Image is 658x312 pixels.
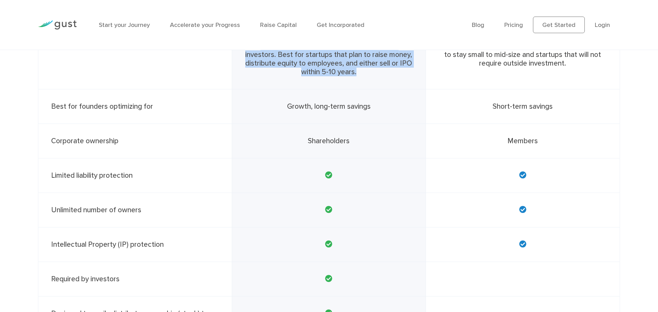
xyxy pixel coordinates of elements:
div: Recommended for [38,20,232,89]
a: Get Started [533,17,585,33]
div: Intellectual Property (IP) protection [38,227,232,262]
a: Get Incorporated [317,21,364,29]
div: Shareholders [232,124,426,158]
div: Unlimited number of owners [38,193,232,227]
div: Members [426,124,620,158]
a: Blog [472,21,484,29]
a: Raise Capital [260,21,297,29]
div: Required by investors [38,262,232,296]
div: Growth, long-term savings [232,89,426,124]
a: Start your Journey [99,21,150,29]
a: Pricing [504,21,523,29]
a: Login [595,21,610,29]
div: Owners who primarily want pass-through taxation and liability protection. Best for companies that... [426,20,620,89]
img: Gust Logo [38,20,77,30]
a: Accelerate your Progress [170,21,240,29]
div: Short-term savings [426,89,620,124]
div: Limited liability protection [38,158,232,193]
div: Best for founders optimizing for [38,89,232,124]
div: Founders needing maximum growth potential, liability protection, and the ability to attract inves... [232,20,426,89]
div: Corporate ownership [38,124,232,158]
